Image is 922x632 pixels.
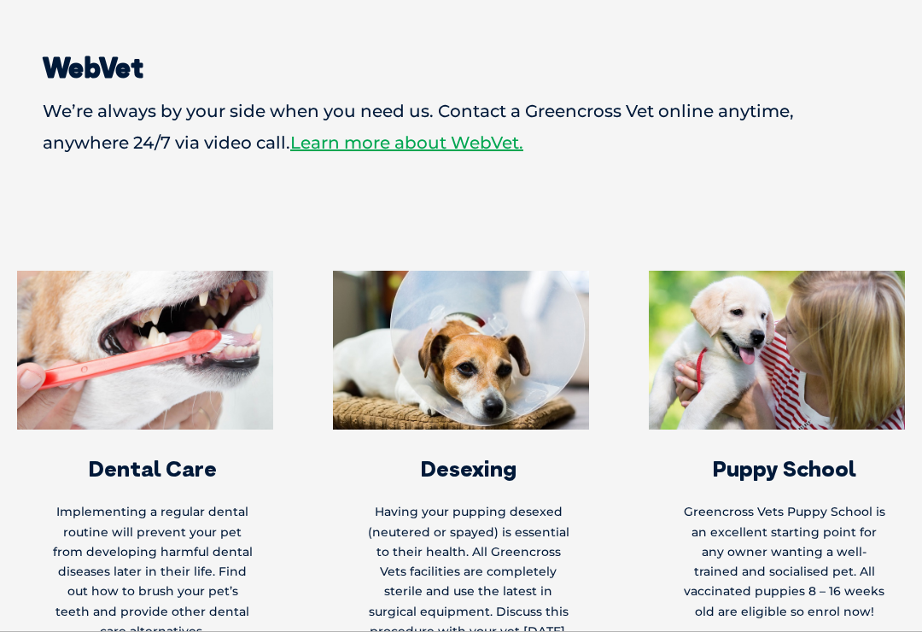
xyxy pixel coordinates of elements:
[43,50,143,85] strong: WebVet
[51,458,254,480] h3: Dental Care
[683,458,886,480] h3: Puppy School
[290,132,523,153] a: Learn more about WebVet.
[43,96,879,159] p: We’re always by your side when you need us. Contact a Greencross Vet online anytime, anywhere 24/...
[367,458,570,480] h3: Desexing
[683,502,886,621] p: Greencross Vets Puppy School is an excellent starting point for any owner wanting a well-trained ...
